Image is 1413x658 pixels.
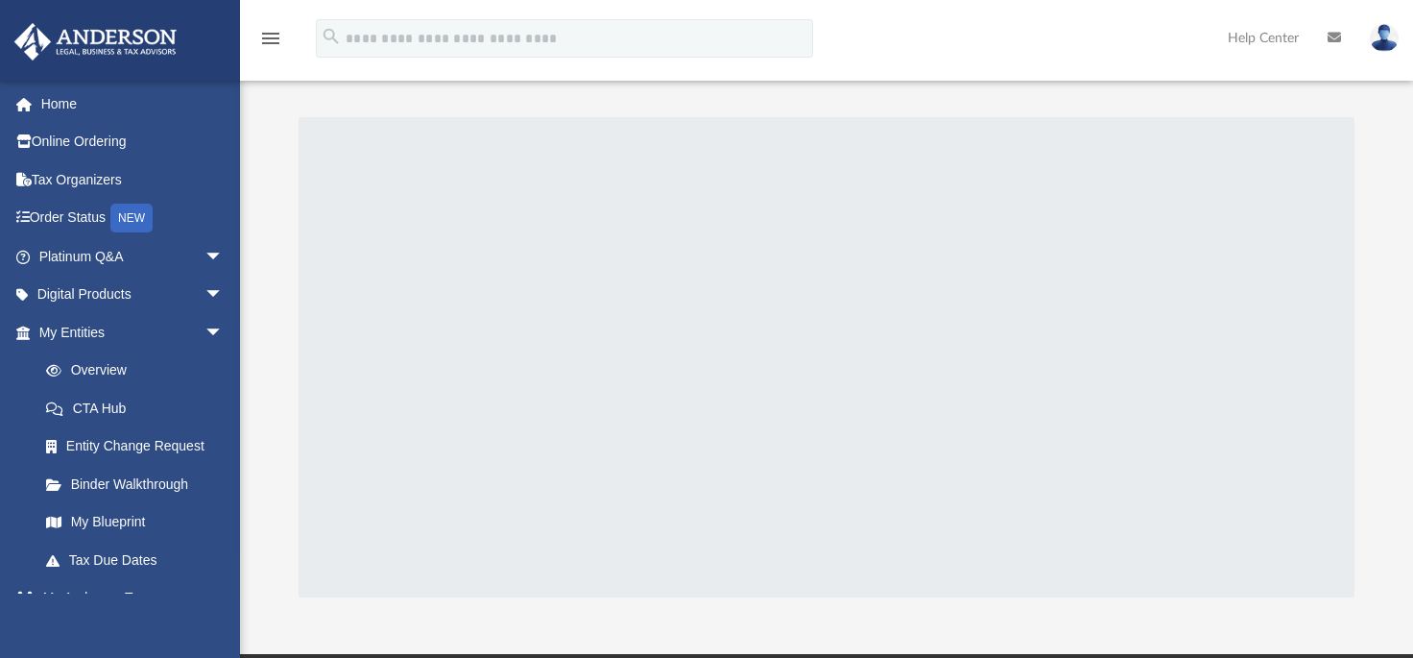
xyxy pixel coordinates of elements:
[27,503,243,542] a: My Blueprint
[27,427,252,466] a: Entity Change Request
[27,541,252,579] a: Tax Due Dates
[321,26,342,47] i: search
[13,123,252,161] a: Online Ordering
[13,313,252,352] a: My Entitiesarrow_drop_down
[13,276,252,314] a: Digital Productsarrow_drop_down
[110,204,153,232] div: NEW
[13,85,252,123] a: Home
[13,199,252,238] a: Order StatusNEW
[13,579,243,618] a: My Anderson Teamarrow_drop_down
[204,276,243,315] span: arrow_drop_down
[259,27,282,50] i: menu
[13,160,252,199] a: Tax Organizers
[13,237,252,276] a: Platinum Q&Aarrow_drop_down
[259,37,282,50] a: menu
[27,465,252,503] a: Binder Walkthrough
[9,23,182,61] img: Anderson Advisors Platinum Portal
[204,313,243,353] span: arrow_drop_down
[27,352,252,390] a: Overview
[1370,24,1399,52] img: User Pic
[204,237,243,277] span: arrow_drop_down
[27,389,252,427] a: CTA Hub
[204,579,243,619] span: arrow_drop_down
